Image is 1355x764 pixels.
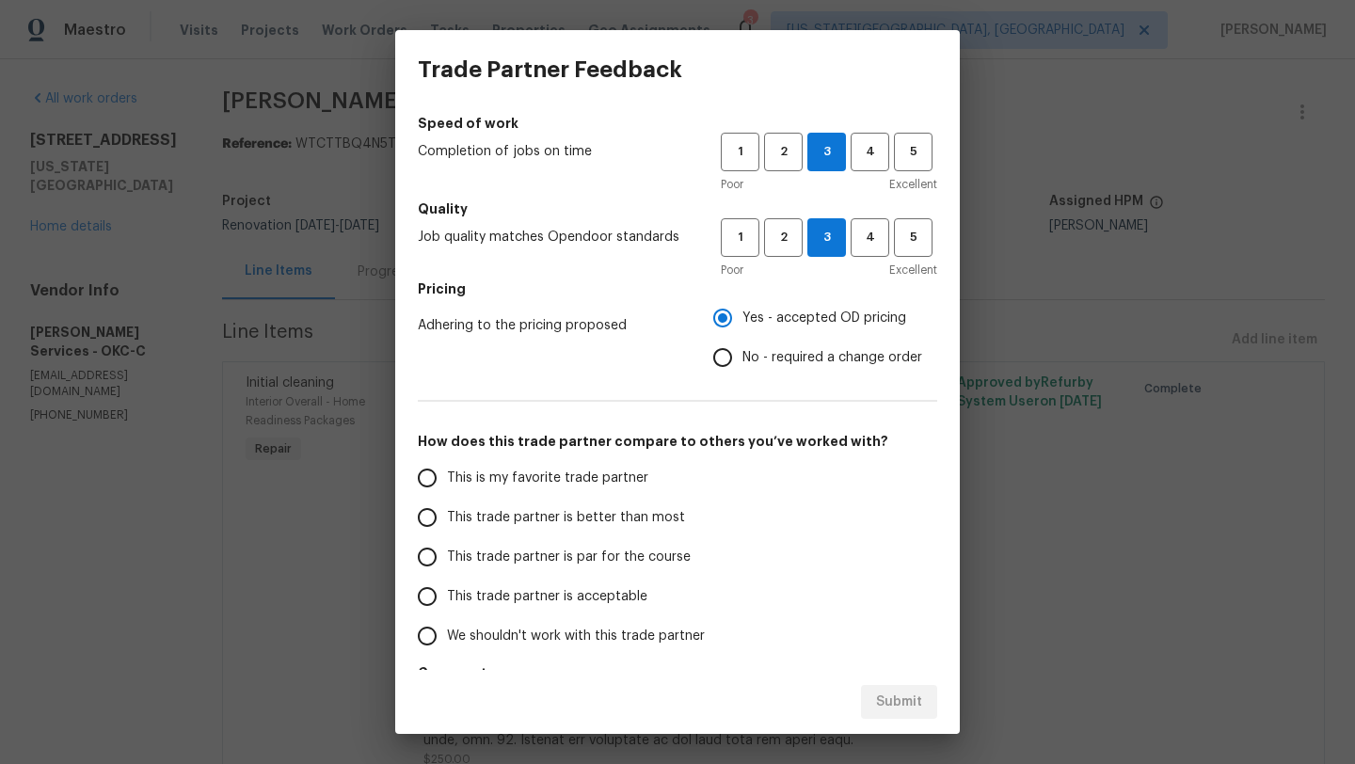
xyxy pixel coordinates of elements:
h5: Pricing [418,279,937,298]
h5: Speed of work [418,114,937,133]
span: 1 [723,227,757,248]
span: This trade partner is better than most [447,508,685,528]
span: 3 [808,227,845,248]
span: 3 [808,141,845,163]
span: Job quality matches Opendoor standards [418,228,691,247]
span: Completion of jobs on time [418,142,691,161]
span: This trade partner is par for the course [447,548,691,567]
span: 5 [896,141,931,163]
button: 4 [851,218,889,257]
button: 1 [721,133,759,171]
button: 4 [851,133,889,171]
span: Yes - accepted OD pricing [742,309,906,328]
span: No - required a change order [742,348,922,368]
h5: How does this trade partner compare to others you’ve worked with? [418,432,937,451]
span: Excellent [889,261,937,279]
button: 2 [764,133,803,171]
span: 1 [723,141,757,163]
span: Poor [721,261,743,279]
span: We shouldn't work with this trade partner [447,627,705,646]
span: Poor [721,175,743,194]
span: 5 [896,227,931,248]
span: Adhering to the pricing proposed [418,316,683,335]
span: 2 [766,227,801,248]
span: 2 [766,141,801,163]
div: Pricing [713,298,937,377]
span: 4 [853,141,887,163]
h5: Comments [418,663,937,682]
span: This trade partner is acceptable [447,587,647,607]
button: 3 [807,218,846,257]
span: Excellent [889,175,937,194]
button: 5 [894,218,933,257]
button: 3 [807,133,846,171]
button: 2 [764,218,803,257]
h5: Quality [418,199,937,218]
span: This is my favorite trade partner [447,469,648,488]
button: 5 [894,133,933,171]
div: How does this trade partner compare to others you’ve worked with? [418,458,937,656]
h3: Trade Partner Feedback [418,56,682,83]
span: 4 [853,227,887,248]
button: 1 [721,218,759,257]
